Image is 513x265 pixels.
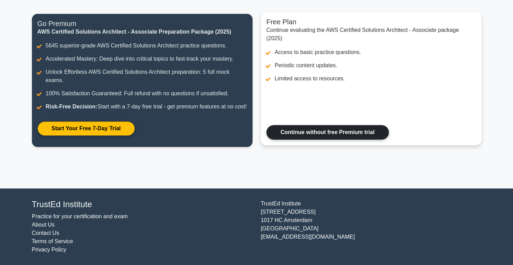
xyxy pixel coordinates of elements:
a: Privacy Policy [32,247,67,253]
a: Contact Us [32,230,59,236]
h4: TrustEd Institute [32,200,253,210]
div: TrustEd Institute [STREET_ADDRESS] 1017 HC Amsterdam [GEOGRAPHIC_DATA] [EMAIL_ADDRESS][DOMAIN_NAME] [257,200,486,254]
a: Start Your Free 7-Day Trial [37,121,135,136]
a: About Us [32,222,55,228]
a: Continue without free Premium trial [266,125,389,140]
a: Practice for your certification and exam [32,213,128,219]
a: Terms of Service [32,238,73,244]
